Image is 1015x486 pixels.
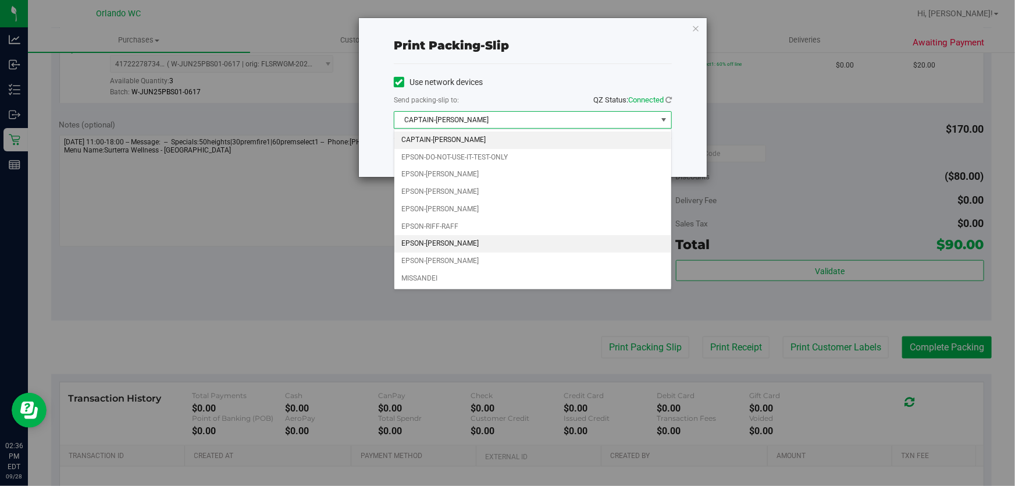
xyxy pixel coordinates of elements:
[628,95,664,104] span: Connected
[394,270,671,288] li: MISSANDEI
[394,95,459,105] label: Send packing-slip to:
[12,393,47,428] iframe: Resource center
[657,112,671,128] span: select
[394,149,671,166] li: EPSON-DO-NOT-USE-IT-TEST-ONLY
[394,132,671,149] li: CAPTAIN-[PERSON_NAME]
[394,183,671,201] li: EPSON-[PERSON_NAME]
[394,201,671,218] li: EPSON-[PERSON_NAME]
[394,218,671,236] li: EPSON-RIFF-RAFF
[394,112,657,128] span: CAPTAIN-[PERSON_NAME]
[394,166,671,183] li: EPSON-[PERSON_NAME]
[394,76,483,88] label: Use network devices
[593,95,672,104] span: QZ Status:
[394,253,671,270] li: EPSON-[PERSON_NAME]
[394,38,509,52] span: Print packing-slip
[394,235,671,253] li: EPSON-[PERSON_NAME]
